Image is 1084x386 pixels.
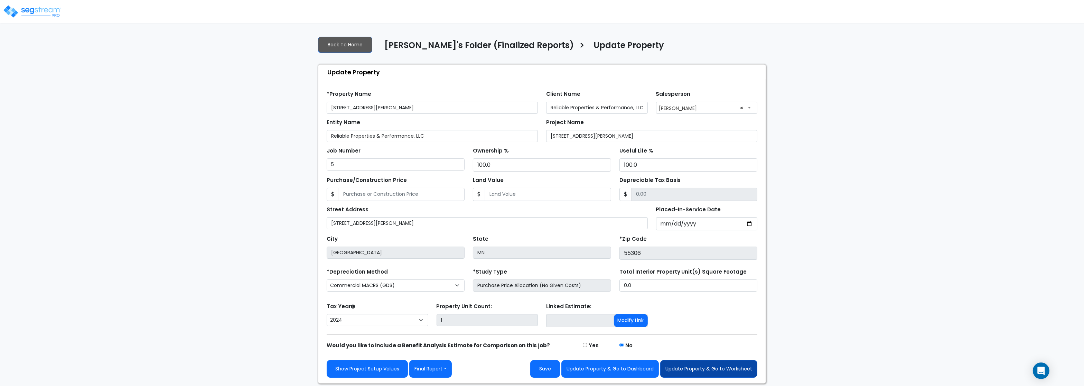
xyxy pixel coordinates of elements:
[660,360,757,378] button: Update Property & Go to Worksheet
[594,40,664,52] h4: Update Property
[327,176,407,184] label: Purchase/Construction Price
[384,40,574,52] h4: [PERSON_NAME]'s Folder (Finalized Reports)
[619,158,757,172] input: Depreciation
[619,235,647,243] label: *Zip Code
[327,102,538,114] input: Property Name
[327,90,371,98] label: *Property Name
[740,103,743,113] span: ×
[588,40,664,55] a: Update Property
[1033,362,1049,379] div: Open Intercom Messenger
[619,268,747,276] label: Total Interior Property Unit(s) Square Footage
[322,65,766,80] div: Update Property
[437,303,492,311] label: Property Unit Count:
[656,90,691,98] label: Salesperson
[473,158,611,172] input: Ownership
[619,279,757,292] input: total square foot
[656,102,758,114] span: Tom Miller
[327,188,339,201] span: $
[473,147,509,155] label: Ownership %
[327,217,648,229] input: Street Address
[619,147,653,155] label: Useful Life %
[379,40,574,55] a: [PERSON_NAME]'s Folder (Finalized Reports)
[625,342,633,350] label: No
[327,342,550,349] strong: Would you like to include a Benefit Analysis Estimate for Comparison on this job?
[339,188,465,201] input: Purchase or Construction Price
[561,360,659,378] button: Update Property & Go to Dashboard
[327,235,338,243] label: City
[327,147,361,155] label: Job Number
[327,303,355,311] label: Tax Year
[614,314,648,327] button: Modify Link
[327,130,538,142] input: Entity Name
[656,102,757,113] span: Tom Miller
[632,188,757,201] input: 0.00
[619,188,632,201] span: $
[546,90,580,98] label: Client Name
[473,188,485,201] span: $
[546,303,591,311] label: Linked Estimate:
[546,102,648,114] input: Client Name
[546,130,757,142] input: Project Name
[327,206,368,214] label: Street Address
[327,119,360,127] label: Entity Name
[530,360,560,378] button: Save
[589,342,599,350] label: Yes
[473,235,488,243] label: State
[3,4,62,18] img: logo_pro_r.png
[318,37,372,53] a: Back To Home
[327,360,408,378] a: Show Project Setup Values
[327,268,388,276] label: *Depreciation Method
[656,206,721,214] label: Placed-In-Service Date
[579,40,585,53] h3: >
[437,314,538,326] input: Building Count
[473,176,504,184] label: Land Value
[485,188,611,201] input: Land Value
[619,247,757,260] input: Zip Code
[409,360,452,378] button: Final Report
[473,268,507,276] label: *Study Type
[546,119,584,127] label: Project Name
[619,176,681,184] label: Depreciable Tax Basis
